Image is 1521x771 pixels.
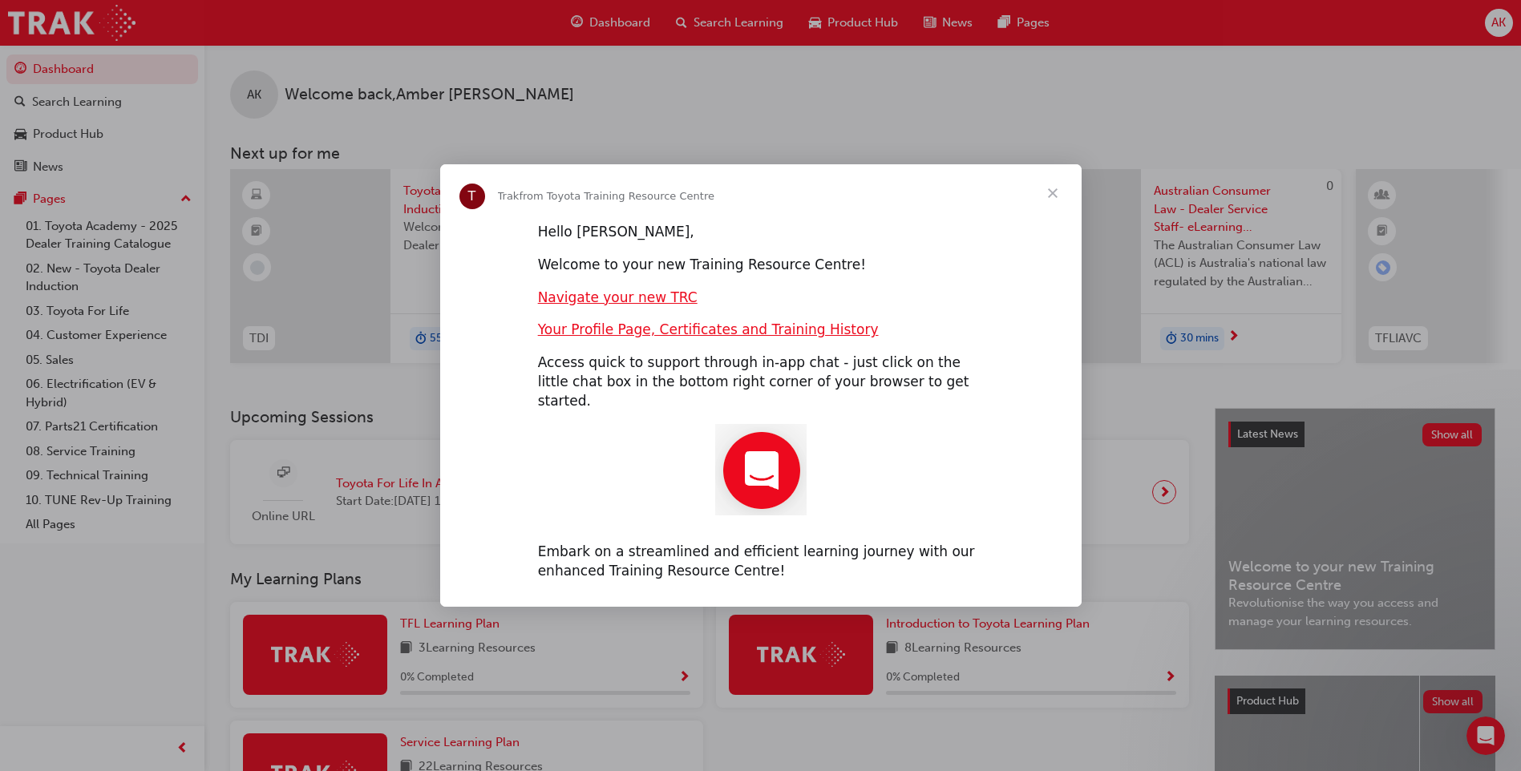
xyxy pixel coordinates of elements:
div: Welcome to your new Training Resource Centre! [538,256,984,275]
div: Profile image for Trak [459,184,485,209]
div: Embark on a streamlined and efficient learning journey with our enhanced Training Resource Centre! [538,543,984,581]
a: Navigate your new TRC [538,289,698,305]
div: Access quick to support through in-app chat - just click on the little chat box in the bottom rig... [538,353,984,410]
span: from Toyota Training Resource Centre [519,190,714,202]
a: Your Profile Page, Certificates and Training History [538,321,879,337]
span: Trak [498,190,520,202]
div: Hello [PERSON_NAME], [538,223,984,242]
span: Close [1024,164,1082,222]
